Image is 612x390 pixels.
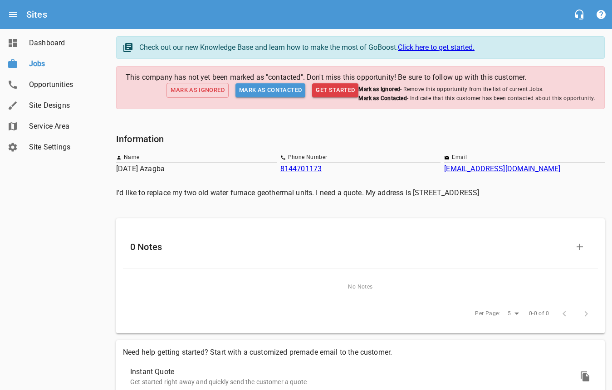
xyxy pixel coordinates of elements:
[171,85,225,96] span: Mark as Ignored
[444,164,560,173] a: [EMAIL_ADDRESS][DOMAIN_NAME]
[29,79,98,90] span: Opportunities
[126,72,526,83] p: This company has not yet been marked as "contacted". Don't miss this opportunity! Be sure to foll...
[452,153,467,162] span: Email
[358,95,407,101] b: Mark as Contacted
[123,347,598,358] p: Need help getting started? Start with a customized premade email to the customer.
[569,236,591,258] button: Add Note
[280,164,322,173] a: 8144701173
[358,85,595,94] span: - Remove this opportunity from the list of current Jobs.
[29,100,98,111] span: Site Designs
[590,4,612,25] button: Support Portal
[29,58,98,69] span: Jobs
[288,153,328,162] span: Phone Number
[529,309,549,318] span: 0-0 of 0
[132,283,589,292] span: No Notes
[504,308,522,320] div: 5
[139,42,595,53] div: Check out our new Knowledge Base and learn how to make the most of GoBoost.
[116,164,277,174] p: [DATE] Azagba
[398,43,475,52] a: Click here to get started.
[29,142,98,153] span: Site Settings
[239,85,302,96] span: Mark as Contacted
[130,366,576,377] span: Instant Quote
[29,38,98,48] span: Dashboard
[358,86,400,92] b: Mark as Ignored
[568,4,590,25] button: Live Chat
[130,240,569,254] h6: 0 Notes
[316,85,355,96] span: Get Started
[130,377,576,387] p: Get started right away and quickly send the customer a quote
[312,83,358,97] a: Get Started
[116,132,605,146] h6: Information
[166,83,229,98] button: Mark as Ignored
[358,94,595,103] span: - Indicate that this customer has been contacted about this opportunity.
[475,309,500,318] span: Per Page:
[235,83,305,97] button: Mark as Contacted
[574,366,596,387] button: Copy email message to clipboard
[124,153,140,162] span: Name
[116,188,605,198] p: I'd like to replace my two old water furnace geothermal units. I need a quote. My address is [STR...
[26,7,47,22] h6: Sites
[29,121,98,132] span: Service Area
[2,4,24,25] button: Open drawer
